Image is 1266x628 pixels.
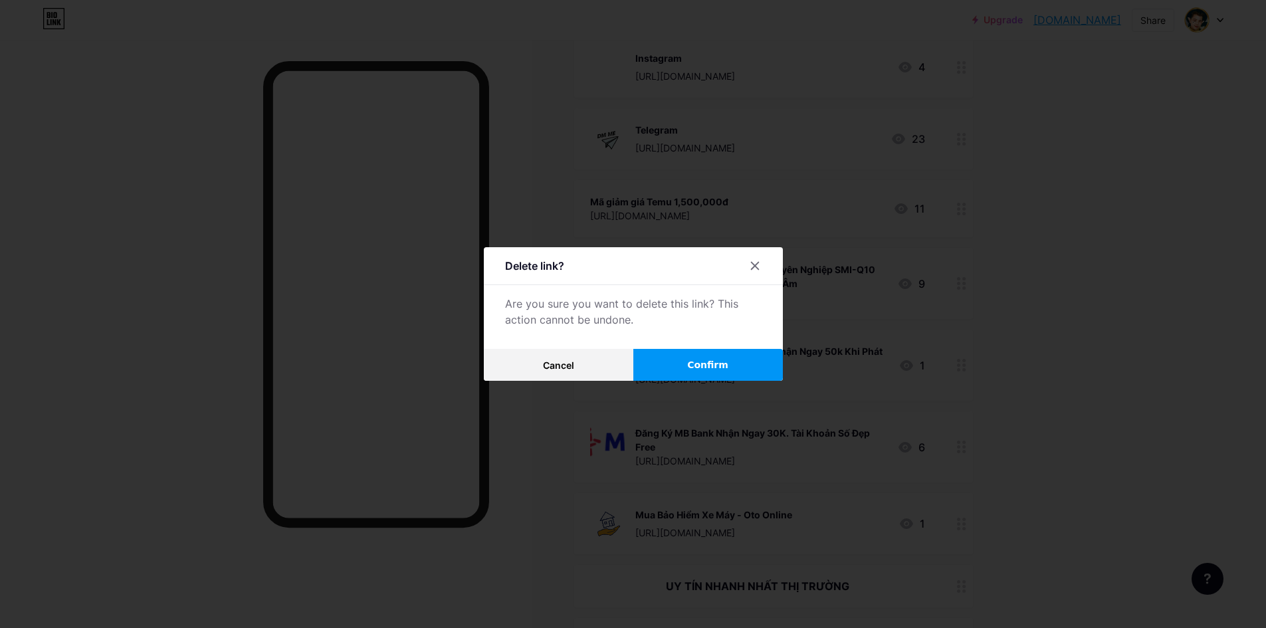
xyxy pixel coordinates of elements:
button: Cancel [484,349,633,381]
button: Confirm [633,349,783,381]
span: Confirm [687,358,728,372]
span: Cancel [543,360,574,371]
div: Are you sure you want to delete this link? This action cannot be undone. [505,296,762,328]
div: Delete link? [505,258,564,274]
